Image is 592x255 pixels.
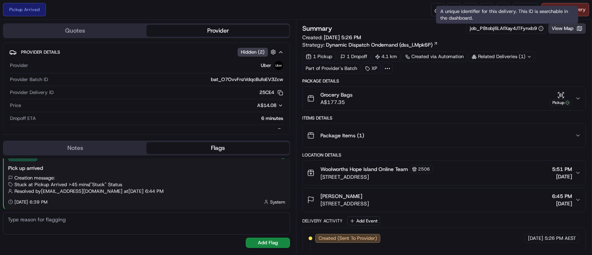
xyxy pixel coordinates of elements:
span: Resolved by [EMAIL_ADDRESS][DOMAIN_NAME] [14,188,122,195]
button: Quotes [4,25,147,37]
span: System [270,199,285,205]
button: Notes [4,142,147,154]
button: A$14.08 [218,102,283,109]
button: Hidden (2) [238,47,278,57]
button: Package Items (1) [303,124,585,147]
button: Add Event [347,217,380,225]
a: Dynamic Dispatch Ondemand (dss_LMpk6P) [326,41,438,48]
button: Woolworths Hope Island Online Team2506[STREET_ADDRESS]5:51 PM[DATE] [303,161,585,185]
button: Pickup [550,91,572,106]
button: CancelDelivery [541,3,589,16]
img: uber-new-logo.jpeg [274,61,283,70]
div: Pickup [550,100,572,106]
span: Woolworths Hope Island Online Team [320,165,408,173]
span: Package Items ( 1 ) [320,132,364,139]
span: Grocery Bags [320,91,353,98]
span: A$177.35 [320,98,353,106]
span: [STREET_ADDRESS] [320,173,433,181]
div: A unique identifier for this delivery. This ID is searchable in the dashboard. [436,6,578,24]
button: job_P8tobj6LAfXay4JTFynxb9 [470,25,544,32]
span: 5:51 PM [552,165,572,173]
span: Provider Batch ID [10,76,48,83]
a: Created via Automation [402,51,467,62]
span: [DATE] 6:39 PM [14,199,47,205]
div: Related Deliveries (1) [468,51,535,62]
h3: Summary [302,25,332,32]
button: Add Flag [246,238,290,248]
div: 4.1 km [372,51,400,62]
span: Dynamic Dispatch Ondemand (dss_LMpk6P) [326,41,433,48]
span: 6:45 PM [552,192,572,200]
div: 1 Pickup [302,51,336,62]
button: Flags [147,142,289,154]
div: XP [362,63,381,74]
button: Provider [147,25,289,37]
span: 2506 [418,166,430,172]
span: at [DATE] 6:44 PM [124,188,164,195]
div: Delivery Activity [302,218,343,224]
span: Price [10,102,21,109]
button: View Map [548,23,586,34]
span: 5:26 PM AEST [545,235,576,242]
div: Location Details [302,152,586,158]
span: Creation message: [14,175,55,181]
button: 25CE4 [259,89,283,96]
button: Provider DetailsHidden (2) [9,46,284,58]
span: [STREET_ADDRESS] [320,200,369,207]
span: [DATE] [552,200,572,207]
span: Provider Details [21,49,60,55]
div: Pick up arrived [8,164,285,172]
span: Hidden ( 2 ) [241,49,265,56]
span: Dropoff ETA [10,115,36,122]
button: [PERSON_NAME][STREET_ADDRESS]6:45 PM[DATE] [303,188,585,212]
div: Items Details [302,115,586,121]
button: Reassign [512,3,538,16]
span: [DATE] [552,173,572,180]
span: A$14.08 [257,102,276,108]
div: Package Details [302,78,586,84]
span: Created: [302,34,361,41]
span: Created (Sent To Provider) [319,235,377,242]
button: Grocery BagsA$177.35Pickup [303,87,585,110]
span: [DATE] [528,235,543,242]
div: 1 Dropoff [337,51,370,62]
span: Provider Delivery ID [10,89,54,96]
span: bat_O7OvvFnzVdqcBufoEV3Zcw [211,76,283,83]
span: Uber [261,62,271,69]
div: 6 minutes [39,115,283,122]
span: Provider [10,62,28,69]
span: [DATE] 5:26 PM [324,34,361,41]
span: [PERSON_NAME] [320,192,362,200]
div: Strategy: [302,41,438,48]
span: Stuck at Pickup Arrived >45 mins | "Stuck" Status [14,181,122,188]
